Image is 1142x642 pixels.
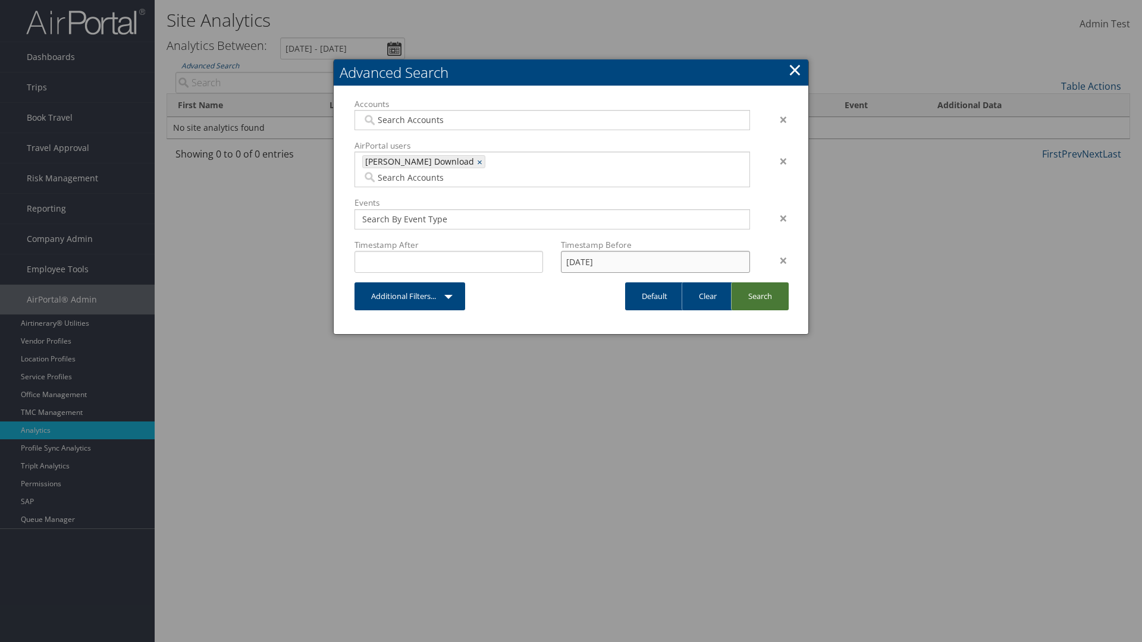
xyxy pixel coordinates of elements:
label: Accounts [354,98,750,110]
div: × [759,154,796,168]
div: × [759,253,796,267]
label: Timestamp After [354,239,543,251]
a: Clear [682,282,733,310]
a: Default [625,282,684,310]
a: Close [788,58,802,81]
label: Events [354,197,750,209]
span: [PERSON_NAME] Download [363,156,474,168]
label: AirPortal users [354,140,750,152]
div: × [759,211,796,225]
label: Timestamp Before [561,239,749,251]
input: Search By Event Type [362,213,742,225]
div: × [759,112,796,127]
a: Additional Filters... [354,282,465,310]
a: × [477,156,485,168]
input: Search Accounts [362,114,742,126]
a: Search [731,282,789,310]
input: Search Accounts [362,171,655,183]
h2: Advanced Search [334,59,808,86]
